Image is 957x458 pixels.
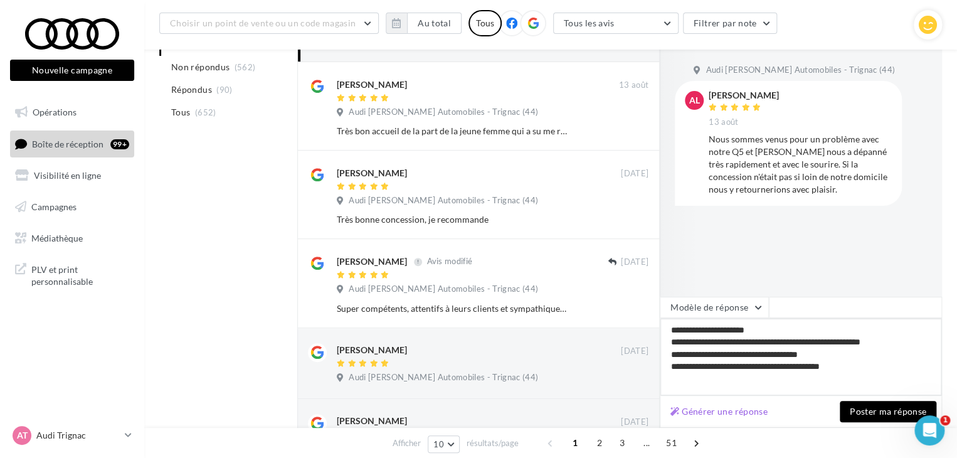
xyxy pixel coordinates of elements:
[706,65,895,76] span: Audi [PERSON_NAME] Automobiles - Trignac (44)
[8,256,137,293] a: PLV et print personnalisable
[110,139,129,149] div: 99+
[386,13,462,34] button: Au total
[337,78,407,91] div: [PERSON_NAME]
[195,107,216,117] span: (652)
[914,415,944,445] iframe: Intercom live chat
[171,83,212,96] span: Répondus
[337,344,407,356] div: [PERSON_NAME]
[565,433,585,453] span: 1
[665,404,773,419] button: Générer une réponse
[621,417,648,428] span: [DATE]
[31,201,77,212] span: Campagnes
[171,61,230,73] span: Non répondus
[564,18,615,28] span: Tous les avis
[709,117,738,128] span: 13 août
[8,225,137,252] a: Médiathèque
[337,213,567,226] div: Très bonne concession, je recommande
[32,138,103,149] span: Boîte de réception
[337,415,407,427] div: [PERSON_NAME]
[235,62,256,72] span: (562)
[612,433,632,453] span: 3
[467,437,519,449] span: résultats/page
[170,18,356,28] span: Choisir un point de vente ou un code magasin
[36,429,120,442] p: Audi Trignac
[661,433,682,453] span: 51
[590,433,610,453] span: 2
[621,346,648,357] span: [DATE]
[349,284,538,295] span: Audi [PERSON_NAME] Automobiles - Trignac (44)
[31,261,129,288] span: PLV et print personnalisable
[10,423,134,447] a: AT Audi Trignac
[709,133,892,196] div: Nous sommes venus pour un problème avec notre Q5 et [PERSON_NAME] nous a dépanné très rapidement ...
[8,130,137,157] a: Boîte de réception99+
[349,195,538,206] span: Audi [PERSON_NAME] Automobiles - Trignac (44)
[8,194,137,220] a: Campagnes
[393,437,421,449] span: Afficher
[349,107,538,118] span: Audi [PERSON_NAME] Automobiles - Trignac (44)
[8,162,137,189] a: Visibilité en ligne
[683,13,778,34] button: Filtrer par note
[426,257,472,267] span: Avis modifié
[637,433,657,453] span: ...
[621,257,648,268] span: [DATE]
[407,13,462,34] button: Au total
[619,80,648,91] span: 13 août
[337,255,407,268] div: [PERSON_NAME]
[349,372,538,383] span: Audi [PERSON_NAME] Automobiles - Trignac (44)
[660,297,769,318] button: Modèle de réponse
[428,435,460,453] button: 10
[159,13,379,34] button: Choisir un point de vente ou un code magasin
[468,10,502,36] div: Tous
[31,232,83,243] span: Médiathèque
[34,170,101,181] span: Visibilité en ligne
[689,94,700,107] span: AL
[33,107,77,117] span: Opérations
[337,302,567,315] div: Super compétents, attentifs à leurs clients et sympathiques. Bon accueil. Professionnel et attent...
[10,60,134,81] button: Nouvelle campagne
[553,13,679,34] button: Tous les avis
[17,429,28,442] span: AT
[8,99,137,125] a: Opérations
[337,167,407,179] div: [PERSON_NAME]
[337,125,567,137] div: Très bon accueil de la part de la jeune femme qui a su me renseigner sur un Q4 même si je ne suis...
[171,106,190,119] span: Tous
[216,85,232,95] span: (90)
[940,415,950,425] span: 1
[709,91,779,100] div: [PERSON_NAME]
[433,439,444,449] span: 10
[840,401,936,422] button: Poster ma réponse
[621,168,648,179] span: [DATE]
